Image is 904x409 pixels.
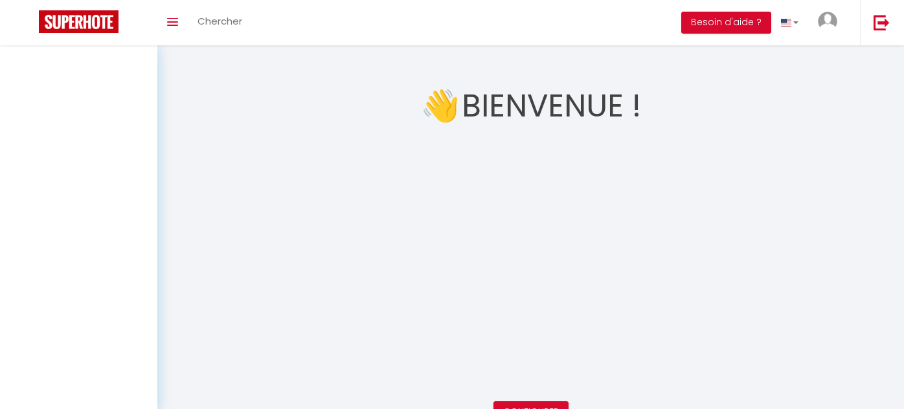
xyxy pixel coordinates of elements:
[198,14,242,28] span: Chercher
[39,10,119,33] img: Super Booking
[874,14,890,30] img: logout
[324,145,738,378] iframe: welcome-outil.mov
[681,12,771,34] button: Besoin d'aide ?
[462,67,641,145] h1: Bienvenue !
[818,12,837,31] img: ...
[421,82,460,130] span: 👋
